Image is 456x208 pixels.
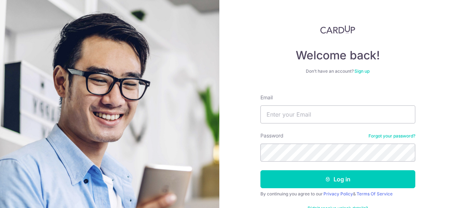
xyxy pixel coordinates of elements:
h4: Welcome back! [260,48,415,63]
img: CardUp Logo [320,25,356,34]
a: Forgot your password? [368,133,415,139]
div: Don’t have an account? [260,68,415,74]
label: Email [260,94,273,101]
label: Password [260,132,283,139]
button: Log in [260,170,415,188]
a: Privacy Policy [323,191,353,196]
input: Enter your Email [260,105,415,123]
div: By continuing you agree to our & [260,191,415,197]
a: Sign up [354,68,370,74]
a: Terms Of Service [357,191,393,196]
